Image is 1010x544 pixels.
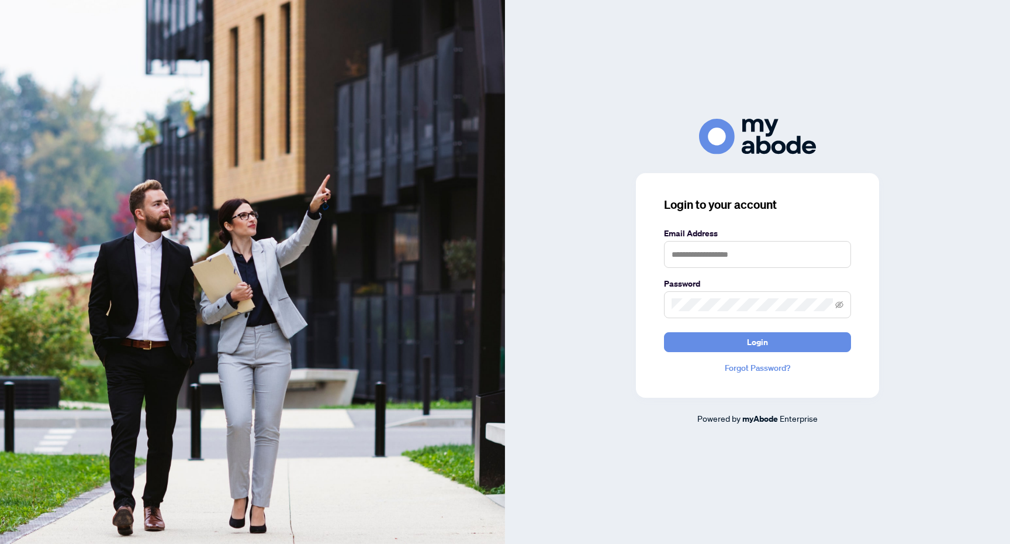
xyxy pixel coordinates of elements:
[664,361,851,374] a: Forgot Password?
[664,197,851,213] h3: Login to your account
[697,413,741,424] span: Powered by
[742,412,778,425] a: myAbode
[664,227,851,240] label: Email Address
[664,277,851,290] label: Password
[699,119,816,154] img: ma-logo
[835,301,843,309] span: eye-invisible
[780,413,818,424] span: Enterprise
[747,333,768,352] span: Login
[664,332,851,352] button: Login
